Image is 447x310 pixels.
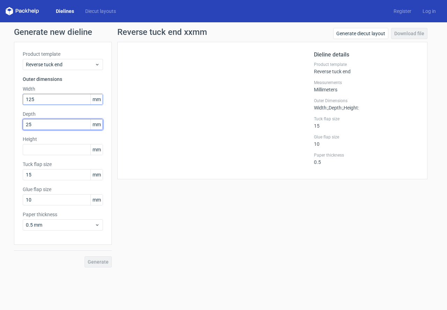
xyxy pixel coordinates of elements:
[90,169,103,180] span: mm
[388,8,417,15] a: Register
[50,8,80,15] a: Dielines
[314,134,419,147] div: 10
[314,116,419,129] div: 15
[90,94,103,105] span: mm
[23,211,103,218] label: Paper thickness
[90,119,103,130] span: mm
[90,195,103,205] span: mm
[314,62,419,74] div: Reverse tuck end
[314,152,419,165] div: 0.5
[23,161,103,168] label: Tuck flap size
[23,76,103,83] h3: Outer dimensions
[26,221,95,228] span: 0.5 mm
[314,134,419,140] label: Glue flap size
[343,105,359,111] span: , Height :
[23,111,103,118] label: Depth
[23,136,103,143] label: Height
[23,186,103,193] label: Glue flap size
[26,61,95,68] span: Reverse tuck end
[314,80,419,85] label: Measurements
[314,98,419,104] label: Outer Dimensions
[314,105,328,111] span: Width :
[314,80,419,92] div: Millimeters
[314,152,419,158] label: Paper thickness
[314,116,419,122] label: Tuck flap size
[314,62,419,67] label: Product template
[23,85,103,92] label: Width
[333,28,388,39] a: Generate diecut layout
[23,51,103,58] label: Product template
[80,8,122,15] a: Diecut layouts
[314,51,419,59] h2: Dieline details
[328,105,343,111] span: , Depth :
[90,144,103,155] span: mm
[117,28,207,36] h1: Reverse tuck end xxmm
[417,8,441,15] a: Log in
[14,28,433,36] h1: Generate new dieline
